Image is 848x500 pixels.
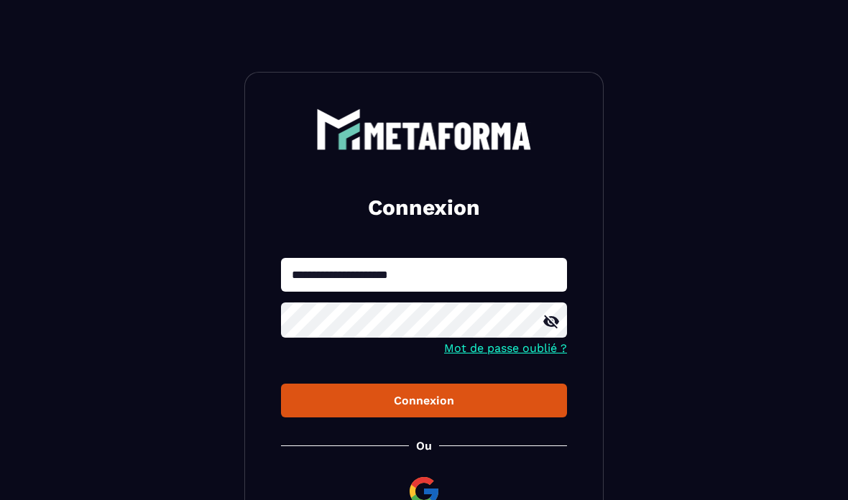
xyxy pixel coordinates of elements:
div: Connexion [292,394,556,407]
button: Connexion [281,384,567,417]
a: Mot de passe oublié ? [444,341,567,355]
a: logo [281,108,567,150]
img: logo [316,108,532,150]
p: Ou [416,439,432,453]
h2: Connexion [298,193,550,222]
